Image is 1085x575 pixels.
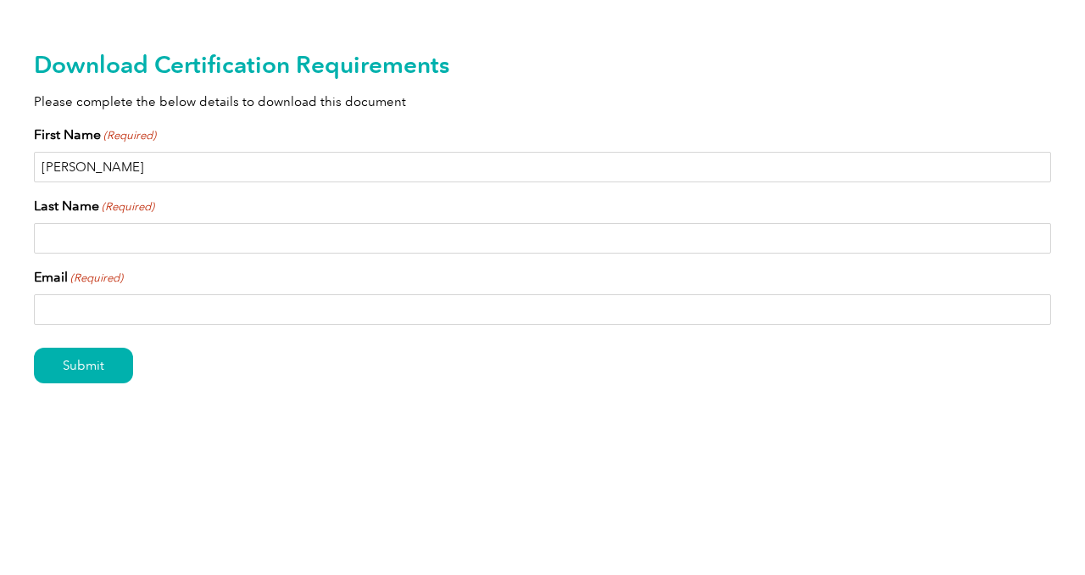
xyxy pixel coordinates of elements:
input: Submit [34,348,133,383]
span: (Required) [101,198,155,215]
span: (Required) [103,127,157,144]
p: Please complete the below details to download this document [34,92,1051,111]
label: First Name [34,125,156,145]
h2: Download Certification Requirements [34,51,1051,78]
span: (Required) [70,270,124,287]
label: Email [34,267,123,287]
label: Last Name [34,196,154,216]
